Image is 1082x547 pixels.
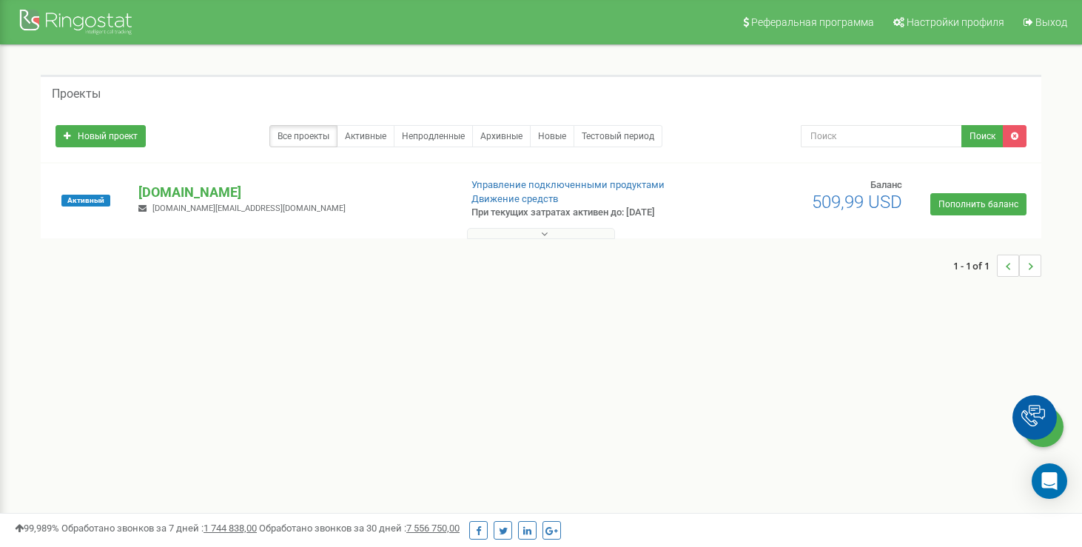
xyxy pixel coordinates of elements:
[269,125,337,147] a: Все проекты
[56,125,146,147] a: Новый проект
[52,87,101,101] h5: Проекты
[138,183,447,202] p: [DOMAIN_NAME]
[406,523,460,534] u: 7 556 750,00
[61,523,257,534] span: Обработано звонков за 7 дней :
[953,255,997,277] span: 1 - 1 of 1
[1035,16,1067,28] span: Выход
[801,125,963,147] input: Поиск
[574,125,662,147] a: Тестовый период
[961,125,1004,147] button: Поиск
[472,125,531,147] a: Архивные
[204,523,257,534] u: 1 744 838,00
[471,193,558,204] a: Движение средств
[953,240,1041,292] nav: ...
[471,179,665,190] a: Управление подключенными продуктами
[870,179,902,190] span: Баланс
[812,192,902,212] span: 509,99 USD
[259,523,460,534] span: Обработано звонков за 30 дней :
[152,204,346,213] span: [DOMAIN_NAME][EMAIL_ADDRESS][DOMAIN_NAME]
[930,193,1026,215] a: Пополнить баланс
[751,16,874,28] span: Реферальная программа
[15,523,59,534] span: 99,989%
[337,125,394,147] a: Активные
[1032,463,1067,499] div: Open Intercom Messenger
[61,195,110,207] span: Активный
[530,125,574,147] a: Новые
[394,125,473,147] a: Непродленные
[471,206,698,220] p: При текущих затратах активен до: [DATE]
[907,16,1004,28] span: Настройки профиля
